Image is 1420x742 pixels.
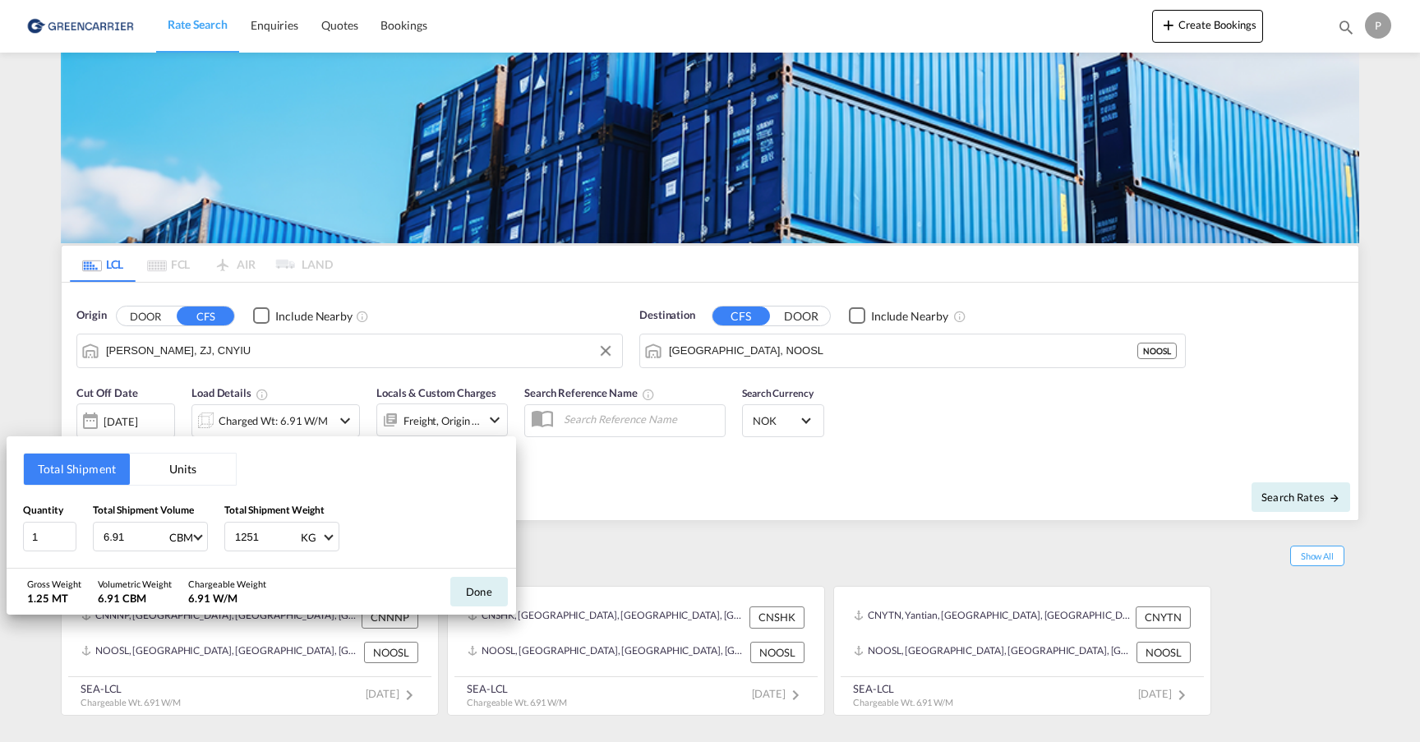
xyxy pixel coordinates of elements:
div: 6.91 W/M [188,591,266,606]
span: Quantity [23,504,63,516]
div: CBM [169,531,193,544]
div: 6.91 CBM [98,591,172,606]
div: Gross Weight [27,578,81,590]
div: 1.25 MT [27,591,81,606]
button: Done [450,577,508,606]
div: Volumetric Weight [98,578,172,590]
input: Enter weight [233,523,299,551]
button: Units [130,454,236,485]
span: Total Shipment Weight [224,504,325,516]
button: Total Shipment [24,454,130,485]
input: Enter volume [102,523,168,551]
div: KG [301,531,316,544]
span: Total Shipment Volume [93,504,194,516]
input: Qty [23,522,76,551]
div: Chargeable Weight [188,578,266,590]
